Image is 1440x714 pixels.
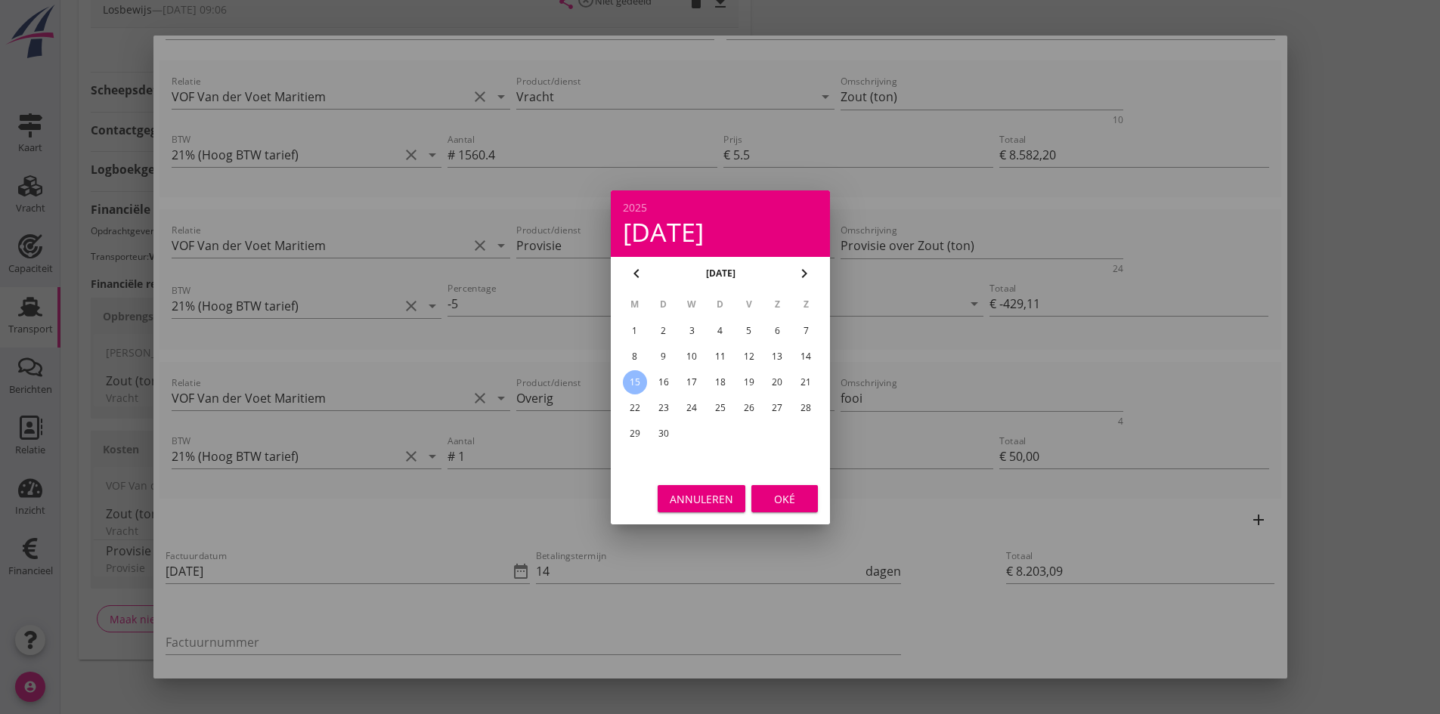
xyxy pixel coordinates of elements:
[680,345,704,369] button: 10
[794,345,818,369] button: 14
[765,319,789,343] button: 6
[680,370,704,394] button: 17
[765,345,789,369] button: 13
[765,396,789,420] button: 27
[651,396,675,420] button: 23
[622,396,646,420] button: 22
[794,319,818,343] button: 7
[622,345,646,369] button: 8
[765,370,789,394] button: 20
[651,370,675,394] button: 16
[651,422,675,446] button: 30
[751,485,818,512] button: Oké
[795,264,813,283] i: chevron_right
[708,319,732,343] button: 4
[623,202,818,213] div: 2025
[651,319,675,343] button: 2
[649,292,677,317] th: D
[736,345,760,369] button: 12
[621,292,649,317] th: M
[622,422,646,446] button: 29
[792,292,819,317] th: Z
[622,319,646,343] button: 1
[794,396,818,420] button: 28
[680,396,704,420] button: 24
[708,345,732,369] button: 11
[708,396,732,420] button: 25
[623,219,818,245] div: [DATE]
[651,345,675,369] button: 9
[736,396,760,420] button: 26
[622,370,646,394] button: 15
[736,319,760,343] button: 5
[680,319,704,343] button: 3
[670,490,733,506] div: Annuleren
[794,370,818,394] button: 21
[658,485,745,512] button: Annuleren
[701,262,739,285] button: [DATE]
[627,264,646,283] i: chevron_left
[678,292,705,317] th: W
[708,370,732,394] button: 18
[763,490,806,506] div: Oké
[735,292,762,317] th: V
[763,292,791,317] th: Z
[736,370,760,394] button: 19
[707,292,734,317] th: D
